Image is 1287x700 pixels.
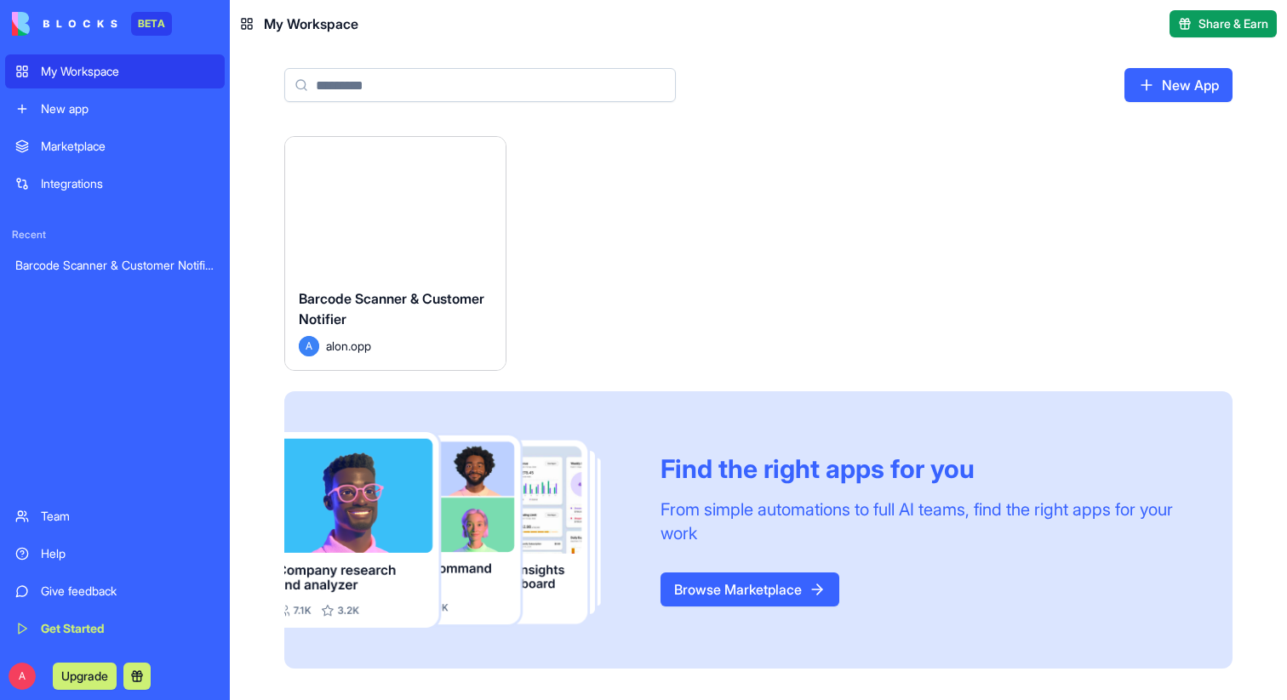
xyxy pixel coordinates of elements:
a: Help [5,537,225,571]
button: Share & Earn [1170,10,1277,37]
a: Barcode Scanner & Customer NotifierAalon.opp [284,136,506,371]
div: New app [41,100,214,117]
span: My Workspace [264,14,358,34]
span: Share & Earn [1198,15,1268,32]
a: New app [5,92,225,126]
a: Give feedback [5,574,225,608]
a: Browse Marketplace [661,572,839,606]
a: Upgrade [53,667,117,684]
div: Get Started [41,620,214,637]
div: Marketplace [41,138,214,155]
a: Marketplace [5,129,225,163]
a: BETA [12,12,172,36]
div: Give feedback [41,583,214,600]
a: Integrations [5,167,225,201]
div: Team [41,508,214,525]
a: Team [5,499,225,533]
span: A [9,663,36,690]
button: Upgrade [53,663,117,690]
div: Integrations [41,175,214,192]
div: BETA [131,12,172,36]
img: logo [12,12,117,36]
img: Frame_181_egmpey.png [284,432,633,628]
div: From simple automations to full AI teams, find the right apps for your work [661,498,1192,545]
div: My Workspace [41,63,214,80]
a: Barcode Scanner & Customer Notifier [5,248,225,282]
span: Recent [5,228,225,242]
a: New App [1124,68,1233,102]
a: Get Started [5,612,225,646]
span: Barcode Scanner & Customer Notifier [299,290,484,327]
a: My Workspace [5,54,225,88]
div: Find the right apps for you [661,453,1192,484]
div: Barcode Scanner & Customer Notifier [15,257,214,274]
span: alon.opp [326,337,371,355]
div: Help [41,545,214,562]
span: A [299,336,319,356]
